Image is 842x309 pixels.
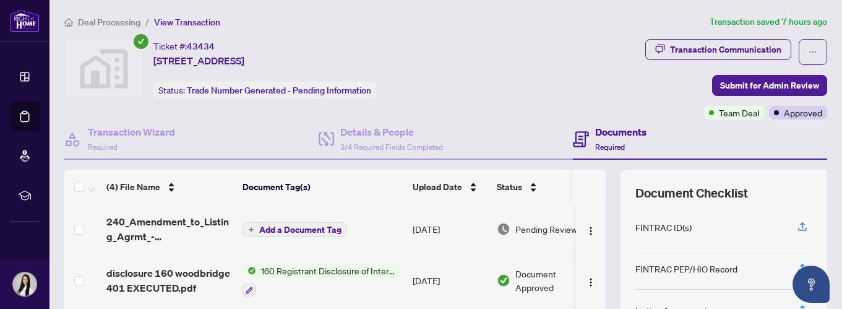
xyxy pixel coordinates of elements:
img: Status Icon [243,264,256,277]
button: Status Icon160 Registrant Disclosure of Interest - Acquisition ofProperty [243,264,403,297]
h4: Transaction Wizard [88,124,175,139]
button: Logo [581,219,601,239]
span: 240_Amendment_to_Listing_Agrmt_-_Price_Change_Extension_Amendment__A__-_PropTx-[PERSON_NAME].pdf [106,214,233,244]
span: Required [88,142,118,152]
span: ellipsis [809,48,817,56]
span: Pending Review [515,222,577,236]
th: Document Tag(s) [238,170,408,204]
th: Status [492,170,597,204]
span: Document Checklist [635,185,748,202]
button: Add a Document Tag [243,222,347,238]
li: / [145,15,149,29]
button: Transaction Communication [645,39,791,60]
span: Approved [784,106,822,120]
span: check-circle [134,34,148,49]
img: Document Status [497,222,510,236]
span: 43434 [187,41,215,52]
h4: Details & People [340,124,443,139]
span: [STREET_ADDRESS] [153,53,244,68]
span: Add a Document Tag [259,225,342,234]
button: Open asap [793,266,830,303]
img: Document Status [497,274,510,287]
span: 160 Registrant Disclosure of Interest - Acquisition ofProperty [256,264,403,277]
button: Submit for Admin Review [712,75,827,96]
div: FINTRAC ID(s) [635,220,692,234]
span: Deal Processing [78,17,140,28]
span: Upload Date [413,180,462,194]
img: Profile Icon [13,272,37,296]
div: Transaction Communication [670,40,781,59]
td: [DATE] [408,204,492,254]
span: Trade Number Generated - Pending Information [187,85,371,96]
span: Submit for Admin Review [720,76,819,95]
span: Team Deal [719,106,759,120]
button: Add a Document Tag [243,222,347,237]
div: Status: [153,82,376,98]
span: (4) File Name [106,180,160,194]
h4: Documents [595,124,647,139]
div: FINTRAC PEP/HIO Record [635,262,737,276]
button: Logo [581,271,601,290]
span: Document Approved [515,267,592,294]
span: disclosure 160 woodbridge 401 EXECUTED.pdf [106,266,233,295]
span: View Transaction [154,17,220,28]
img: Logo [586,277,596,287]
span: Status [497,180,522,194]
th: Upload Date [408,170,492,204]
th: (4) File Name [101,170,238,204]
img: svg%3e [65,40,143,98]
td: [DATE] [408,254,492,307]
article: Transaction saved 7 hours ago [710,15,827,29]
span: plus [248,227,254,233]
span: home [64,18,73,27]
span: 3/4 Required Fields Completed [340,142,443,152]
img: Logo [586,226,596,236]
span: Required [595,142,625,152]
img: logo [10,9,40,32]
div: Ticket #: [153,39,215,53]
